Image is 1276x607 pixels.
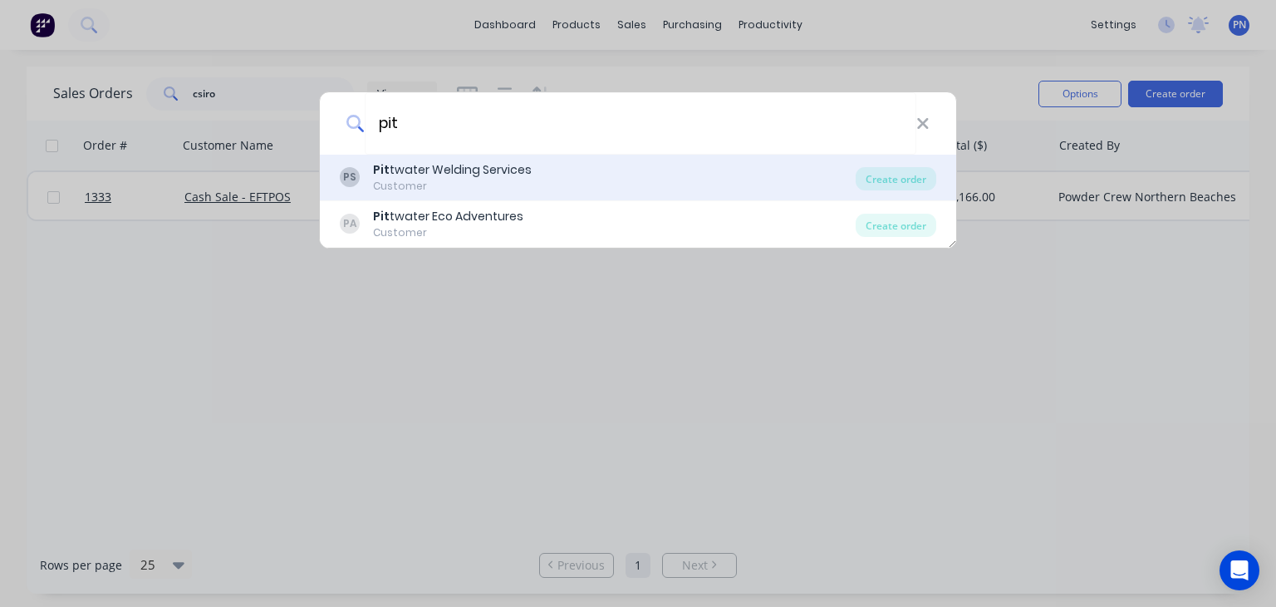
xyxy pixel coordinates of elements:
div: Customer [373,179,532,194]
div: Customer [373,225,523,240]
div: twater Welding Services [373,161,532,179]
b: Pit [373,208,390,225]
div: Create order [856,167,936,190]
b: Pit [373,161,390,178]
div: twater Eco Adventures [373,208,523,225]
input: Enter a customer name to create a new order... [365,92,916,155]
div: PA [340,214,360,234]
div: PS [340,167,360,187]
div: Create order [856,214,936,237]
div: Open Intercom Messenger [1220,550,1259,590]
